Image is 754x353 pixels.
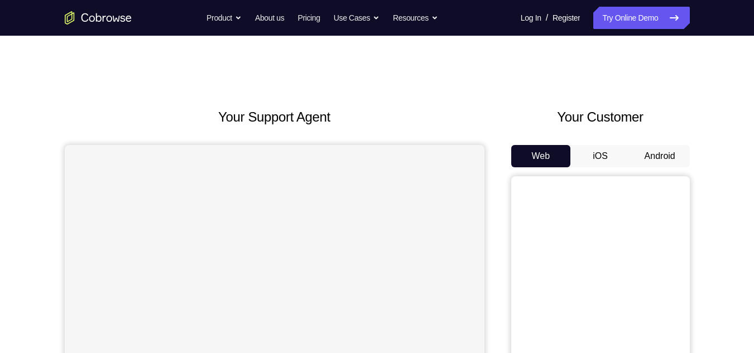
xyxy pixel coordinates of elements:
[521,7,541,29] a: Log In
[65,11,132,25] a: Go to the home page
[593,7,689,29] a: Try Online Demo
[206,7,242,29] button: Product
[511,145,571,167] button: Web
[546,11,548,25] span: /
[255,7,284,29] a: About us
[570,145,630,167] button: iOS
[630,145,690,167] button: Android
[65,107,484,127] h2: Your Support Agent
[297,7,320,29] a: Pricing
[393,7,438,29] button: Resources
[334,7,380,29] button: Use Cases
[511,107,690,127] h2: Your Customer
[553,7,580,29] a: Register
